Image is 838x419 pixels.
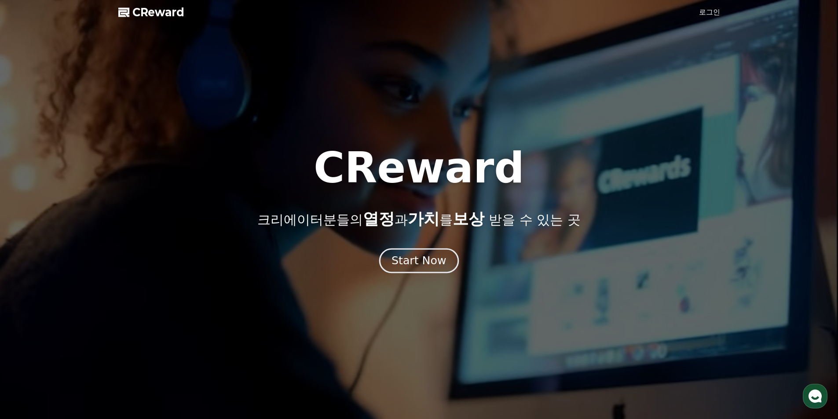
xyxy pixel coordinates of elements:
[136,292,146,299] span: 설정
[408,210,439,228] span: 가치
[132,5,184,19] span: CReward
[314,147,524,189] h1: CReward
[58,279,113,301] a: 대화
[81,292,91,299] span: 대화
[381,258,457,266] a: Start Now
[392,253,446,268] div: Start Now
[257,210,580,228] p: 크리에이터분들의 과 를 받을 수 있는 곳
[28,292,33,299] span: 홈
[379,248,459,273] button: Start Now
[453,210,484,228] span: 보상
[118,5,184,19] a: CReward
[363,210,395,228] span: 열정
[3,279,58,301] a: 홈
[699,7,720,18] a: 로그인
[113,279,169,301] a: 설정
